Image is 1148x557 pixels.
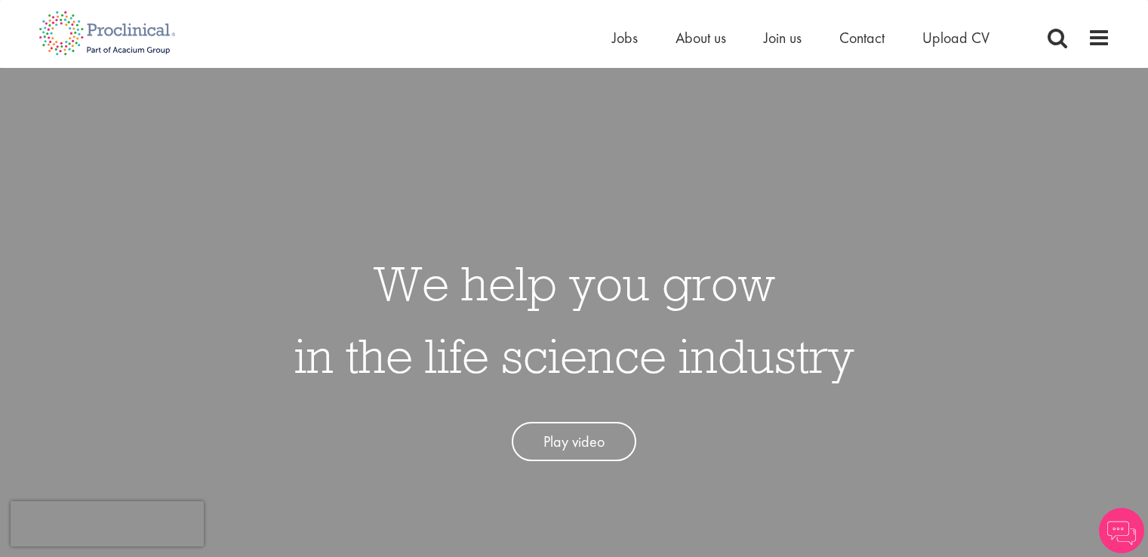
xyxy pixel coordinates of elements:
[612,28,638,48] a: Jobs
[764,28,802,48] a: Join us
[676,28,726,48] a: About us
[1099,508,1144,553] img: Chatbot
[922,28,989,48] a: Upload CV
[839,28,885,48] a: Contact
[294,247,854,392] h1: We help you grow in the life science industry
[512,422,636,462] a: Play video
